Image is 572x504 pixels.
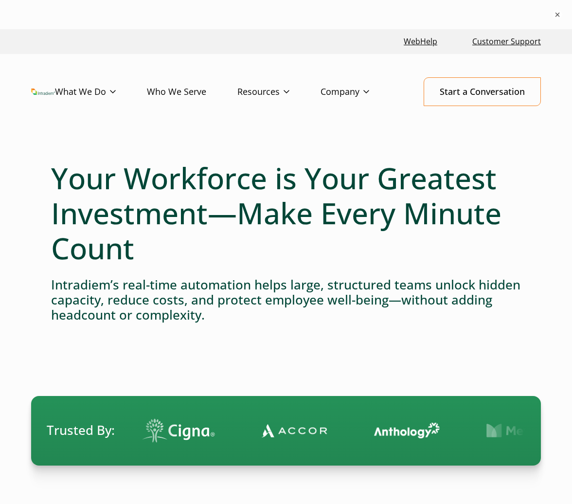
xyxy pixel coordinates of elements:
[321,78,400,106] a: Company
[262,423,327,438] img: Contact Center Automation Accor Logo
[468,31,545,52] a: Customer Support
[51,277,521,323] h4: Intradiem’s real-time automation helps large, structured teams unlock hidden capacity, reduce cos...
[51,161,521,266] h1: Your Workforce is Your Greatest Investment—Make Every Minute Count
[237,78,321,106] a: Resources
[147,78,237,106] a: Who We Serve
[553,10,562,19] button: ×
[31,89,55,94] a: Link to homepage of Intradiem
[424,77,541,106] a: Start a Conversation
[55,78,147,106] a: What We Do
[400,31,441,52] a: Link opens in a new window
[31,89,55,94] img: Intradiem
[486,423,552,438] img: Contact Center Automation MetLife Logo
[47,421,115,439] span: Trusted By:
